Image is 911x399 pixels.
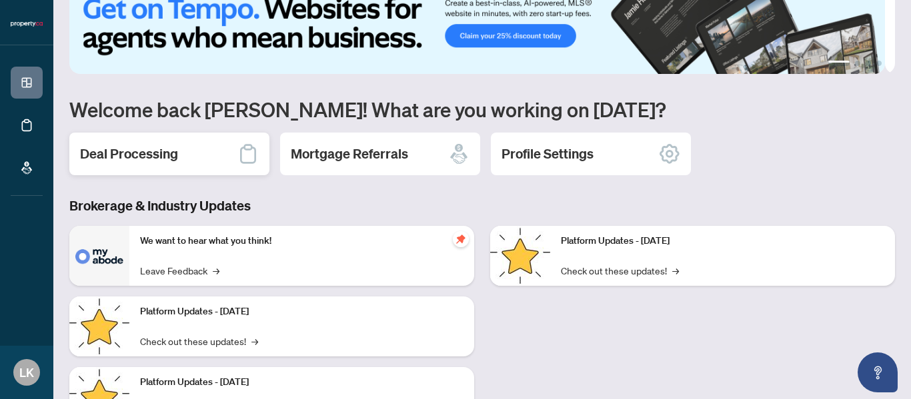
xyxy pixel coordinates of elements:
[69,226,129,286] img: We want to hear what you think!
[828,61,850,66] button: 1
[213,263,219,278] span: →
[140,375,464,390] p: Platform Updates - [DATE]
[251,334,258,348] span: →
[561,263,679,278] a: Check out these updates!→
[561,234,884,248] p: Platform Updates - [DATE]
[866,61,871,66] button: 3
[672,263,679,278] span: →
[876,61,882,66] button: 4
[502,145,594,163] h2: Profile Settings
[140,234,464,248] p: We want to hear what you think!
[69,97,895,122] h1: Welcome back [PERSON_NAME]! What are you working on [DATE]?
[490,226,550,286] img: Platform Updates - June 23, 2025
[140,304,464,319] p: Platform Updates - [DATE]
[11,20,43,28] img: logo
[453,231,469,247] span: pushpin
[69,296,129,356] img: Platform Updates - September 16, 2025
[80,145,178,163] h2: Deal Processing
[291,145,408,163] h2: Mortgage Referrals
[140,334,258,348] a: Check out these updates!→
[855,61,860,66] button: 2
[69,197,895,215] h3: Brokerage & Industry Updates
[19,363,34,382] span: LK
[858,352,898,392] button: Open asap
[140,263,219,278] a: Leave Feedback→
